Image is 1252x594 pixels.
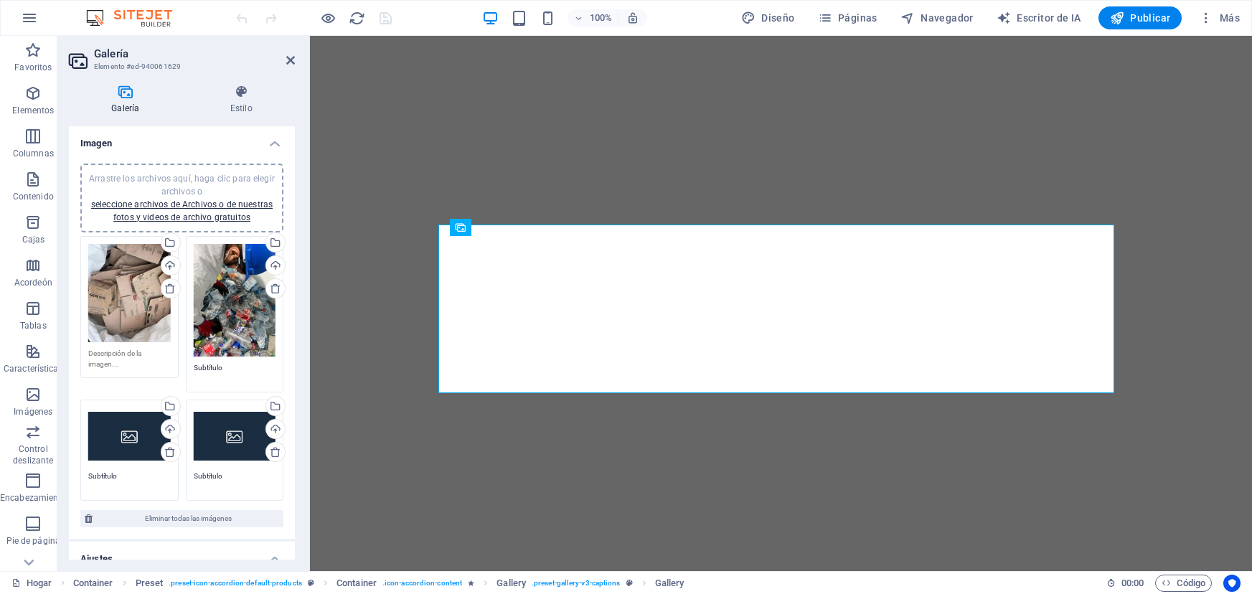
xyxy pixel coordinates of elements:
[1098,6,1182,29] button: Publicar
[13,148,54,159] font: Columnas
[349,10,365,27] i: Recargar página
[532,575,621,592] span: . preset-gallery-v3-captions
[80,138,112,148] font: Imagen
[12,105,54,115] font: Elementos
[4,364,63,374] font: Características
[80,510,283,527] button: Eliminar todas las imágenes
[1106,575,1144,592] h6: Tiempo de sesión
[1017,12,1081,24] font: Escritor de IA
[735,6,801,29] button: Diseño
[169,575,302,592] span: . preset-icon-accordion-default-products
[590,12,612,23] font: 100%
[80,553,113,564] font: Ajustes
[626,579,633,587] i: This element is a customizable preset
[626,11,639,24] i: Al cambiar el tamaño, se ajusta automáticamente el nivel de zoom para adaptarse al dispositivo el...
[14,62,52,72] font: Favoritos
[568,9,618,27] button: 100%
[991,6,1087,29] button: Escritor de IA
[1193,6,1246,29] button: Más
[22,235,45,245] font: Cajas
[336,575,377,592] span: Click to select. Double-click to edit
[1220,12,1240,24] font: Más
[812,6,883,29] button: Páginas
[11,575,52,592] a: Haga clic para cancelar la selección. Haga doble clic para abrir Páginas.
[73,575,684,592] nav: migaja de pan
[88,407,171,465] div: img-pequeño.jpg
[91,199,273,222] a: seleccione archivos de Archivos o de nuestras fotos y videos de archivo gratuitos
[14,278,52,288] font: Acordeón
[145,514,232,522] font: Eliminar todas las imágenes
[94,47,128,60] font: Galería
[1130,12,1170,24] font: Publicar
[838,12,877,24] font: Páginas
[94,62,181,70] font: Elemento #ed-940061629
[194,407,276,465] div: img-pequeño.jpg
[308,579,314,587] i: This element is a customizable preset
[230,103,253,113] font: Estilo
[348,9,365,27] button: recargar
[73,575,113,592] span: Click to select. Double-click to edit
[89,174,275,197] font: Arrastre los archivos aquí, haga clic para elegir archivos o
[13,444,53,466] font: Control deslizante
[20,321,47,331] font: Tablas
[1223,575,1241,592] button: Centrados en el usuario
[468,579,474,587] i: Element contains an animation
[895,6,979,29] button: Navegador
[1121,577,1144,588] font: 00:00
[136,575,164,592] span: Click to select. Double-click to edit
[921,12,974,24] font: Navegador
[6,536,60,546] font: Pie de página
[14,407,52,417] font: Imágenes
[88,244,171,342] div: 4471d7a0-4e07-4fd4-85e8-ab449fb2a80d-h4scX0cXnl_nN2aOano6hw.jpeg
[382,575,462,592] span: . icon-accordion-content
[83,9,190,27] img: Logotipo del editor
[761,12,794,24] font: Diseño
[194,244,276,357] div: 7c64752a-89e2-41a0-abf3-434242de4810-oA1xRKh86FXx2Tc7xDkTYQ.jpeg
[655,575,684,592] span: Click to select. Double-click to edit
[496,575,526,592] span: Click to select. Double-click to edit
[13,192,54,202] font: Contenido
[27,577,52,588] font: Hogar
[1155,575,1212,592] button: Código
[1177,577,1205,588] font: Código
[735,6,801,29] div: Diseño (Ctrl+Alt+Y)
[111,103,139,113] font: Galería
[319,9,336,27] button: Haga clic aquí para salir del modo de vista previa y continuar editando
